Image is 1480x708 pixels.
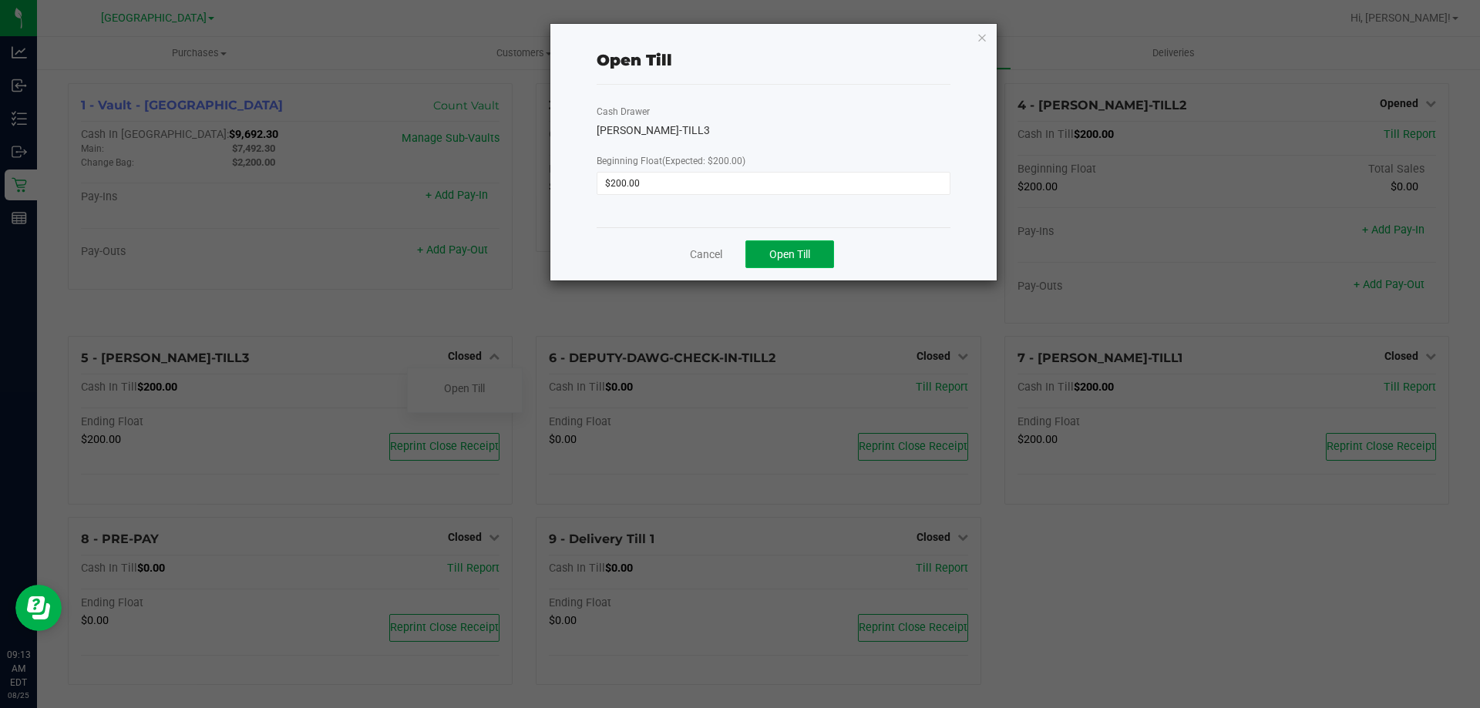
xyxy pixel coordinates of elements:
div: Open Till [597,49,672,72]
div: [PERSON_NAME]-TILL3 [597,122,950,139]
span: Beginning Float [597,156,745,166]
iframe: Resource center [15,585,62,631]
a: Cancel [690,247,722,263]
label: Cash Drawer [597,105,650,119]
span: (Expected: $200.00) [662,156,745,166]
span: Open Till [769,248,810,260]
button: Open Till [745,240,834,268]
